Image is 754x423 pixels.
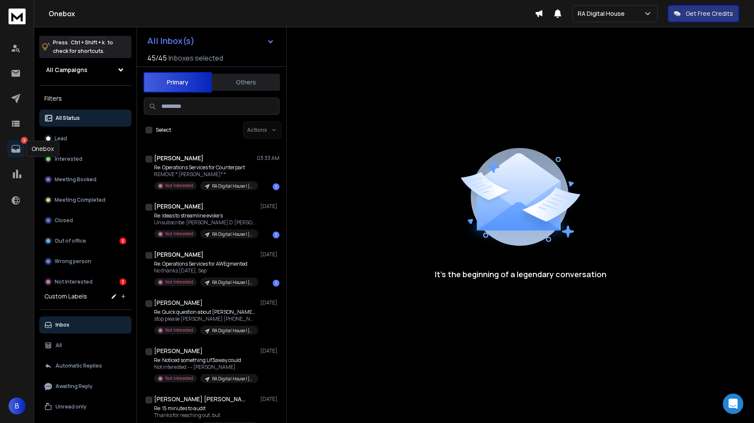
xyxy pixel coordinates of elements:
[212,327,253,334] p: RA Digital House | [DATE]
[165,375,193,382] p: Not Interested
[686,9,733,18] p: Get Free Credits
[212,376,253,382] p: RA Digital House | [DATE]
[55,342,62,349] p: All
[154,219,256,226] p: Unsubscribe [PERSON_NAME] D’[PERSON_NAME] Owner | Evoke
[169,53,223,63] h3: Inboxes selected
[55,115,80,122] p: All Status
[147,53,167,63] span: 45 / 45
[55,135,67,142] p: Lead
[39,61,131,78] button: All Campaigns
[273,232,279,238] div: 1
[7,140,24,157] a: 9
[21,137,28,144] p: 9
[435,268,606,280] p: It’s the beginning of a legendary conversation
[119,278,126,285] div: 3
[212,231,253,238] p: RA Digital House | [DATE]
[39,253,131,270] button: Wrong person
[154,250,204,259] h1: [PERSON_NAME]
[39,337,131,354] button: All
[55,322,70,328] p: Inbox
[260,251,279,258] p: [DATE]
[260,396,279,403] p: [DATE]
[154,395,248,403] h1: [PERSON_NAME] [PERSON_NAME]
[39,93,131,104] h3: Filters
[154,171,256,178] p: REMOVE * [PERSON_NAME]* *
[154,261,256,267] p: Re: Operations Services for AWEgmented
[154,267,256,274] p: No thanks [DATE], Sep
[9,397,26,414] button: B
[39,212,131,229] button: Closed
[212,279,253,286] p: RA Digital House | [DATE]
[55,156,82,162] p: Interested
[39,378,131,395] button: Awaiting Reply
[668,5,739,22] button: Get Free Credits
[39,316,131,333] button: Inbox
[154,405,256,412] p: Re: 15 minutes to audit
[212,73,280,92] button: Others
[578,9,628,18] p: RA Digital House
[39,191,131,209] button: Meeting Completed
[273,280,279,287] div: 1
[140,32,281,49] button: All Inbox(s)
[154,412,256,419] p: Thanks for reaching out, but
[165,231,193,237] p: Not Interested
[154,212,256,219] p: Re: Ideas to streamline evoke’s
[257,155,279,162] p: 03:33 AM
[156,127,171,133] label: Select
[39,171,131,188] button: Meeting Booked
[260,203,279,210] p: [DATE]
[55,217,73,224] p: Closed
[55,362,102,369] p: Automatic Replies
[147,37,195,45] h1: All Inbox(s)
[154,357,256,364] p: Re: Noticed something Lif3away could
[55,383,93,390] p: Awaiting Reply
[212,183,253,189] p: RA Digital House | [DATE]
[154,202,204,211] h1: [PERSON_NAME]
[55,176,96,183] p: Meeting Booked
[55,197,105,203] p: Meeting Completed
[39,273,131,290] button: Not Interested3
[119,238,126,244] div: 6
[39,398,131,415] button: Unread only
[46,66,87,74] h1: All Campaigns
[9,9,26,24] img: logo
[44,292,87,301] h3: Custom Labels
[154,298,203,307] h1: [PERSON_NAME]
[39,110,131,127] button: All Status
[55,238,86,244] p: Out of office
[260,299,279,306] p: [DATE]
[723,394,743,414] div: Open Intercom Messenger
[26,141,59,157] div: Onebox
[53,38,113,55] p: Press to check for shortcuts.
[39,232,131,249] button: Out of office6
[154,164,256,171] p: Re: Operations Services for Counterpart
[39,130,131,147] button: Lead
[55,258,91,265] p: Wrong person
[70,38,106,47] span: Ctrl + Shift + k
[260,348,279,354] p: [DATE]
[55,278,93,285] p: Not Interested
[154,347,203,355] h1: [PERSON_NAME]
[154,154,204,162] h1: [PERSON_NAME]
[143,72,212,93] button: Primary
[273,183,279,190] div: 1
[154,316,256,322] p: stop please [PERSON_NAME] [PHONE_NUMBER]
[154,364,256,371] p: Not interested - - [PERSON_NAME]
[165,183,193,189] p: Not Interested
[49,9,535,19] h1: Onebox
[39,357,131,374] button: Automatic Replies
[165,327,193,333] p: Not Interested
[39,151,131,168] button: Interested
[154,309,256,316] p: Re: Quick question about [PERSON_NAME]’s
[55,403,87,410] p: Unread only
[165,279,193,285] p: Not Interested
